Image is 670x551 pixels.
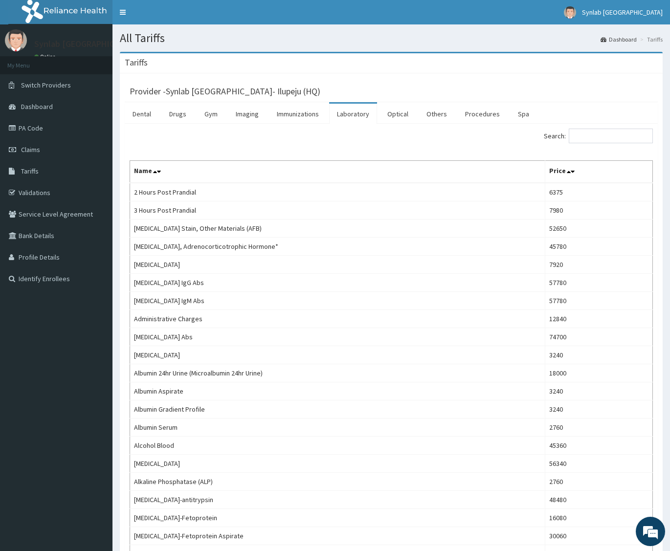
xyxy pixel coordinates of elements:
label: Search: [544,129,653,143]
td: 57780 [545,292,652,310]
span: Synlab [GEOGRAPHIC_DATA] [582,8,663,17]
td: 16080 [545,509,652,527]
a: Online [34,53,58,60]
td: 2 Hours Post Prandial [130,183,545,201]
td: Alcohol Blood [130,437,545,455]
td: 30060 [545,527,652,545]
img: User Image [564,6,576,19]
td: [MEDICAL_DATA] IgM Abs [130,292,545,310]
img: User Image [5,29,27,51]
td: 7920 [545,256,652,274]
a: Others [419,104,455,124]
td: Albumin Serum [130,419,545,437]
a: Imaging [228,104,267,124]
p: Synlab [GEOGRAPHIC_DATA] [34,40,143,48]
a: Dashboard [601,35,637,44]
td: [MEDICAL_DATA]-antitrypsin [130,491,545,509]
td: [MEDICAL_DATA] Abs [130,328,545,346]
h3: Tariffs [125,58,148,67]
h1: All Tariffs [120,32,663,44]
td: 3240 [545,346,652,364]
td: Administrative Charges [130,310,545,328]
td: 18000 [545,364,652,382]
td: 74700 [545,328,652,346]
td: 3240 [545,382,652,400]
td: Alkaline Phosphatase (ALP) [130,473,545,491]
td: 57780 [545,274,652,292]
a: Laboratory [329,104,377,124]
td: [MEDICAL_DATA] Stain, Other Materials (AFB) [130,220,545,238]
span: Switch Providers [21,81,71,89]
li: Tariffs [638,35,663,44]
a: Gym [197,104,225,124]
a: Dental [125,104,159,124]
td: [MEDICAL_DATA] [130,346,545,364]
td: [MEDICAL_DATA]-Fetoprotein [130,509,545,527]
td: [MEDICAL_DATA], Adrenocorticotrophic Hormone* [130,238,545,256]
td: [MEDICAL_DATA] IgG Abs [130,274,545,292]
td: Albumin Aspirate [130,382,545,400]
td: 56340 [545,455,652,473]
td: 2760 [545,419,652,437]
span: Claims [21,145,40,154]
span: Dashboard [21,102,53,111]
td: 12840 [545,310,652,328]
td: 7980 [545,201,652,220]
td: 52650 [545,220,652,238]
td: 48480 [545,491,652,509]
td: [MEDICAL_DATA] [130,455,545,473]
a: Drugs [161,104,194,124]
td: Albumin Gradient Profile [130,400,545,419]
a: Immunizations [269,104,327,124]
th: Name [130,161,545,183]
td: 2760 [545,473,652,491]
td: [MEDICAL_DATA] [130,256,545,274]
span: Tariffs [21,167,39,176]
a: Spa [510,104,537,124]
th: Price [545,161,652,183]
a: Procedures [457,104,508,124]
td: 45780 [545,238,652,256]
input: Search: [569,129,653,143]
td: 3 Hours Post Prandial [130,201,545,220]
td: Albumin 24hr Urine (Microalbumin 24hr Urine) [130,364,545,382]
td: 45360 [545,437,652,455]
td: 3240 [545,400,652,419]
a: Optical [380,104,416,124]
td: 6375 [545,183,652,201]
td: [MEDICAL_DATA]-Fetoprotein Aspirate [130,527,545,545]
h3: Provider - Synlab [GEOGRAPHIC_DATA]- Ilupeju (HQ) [130,87,320,96]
